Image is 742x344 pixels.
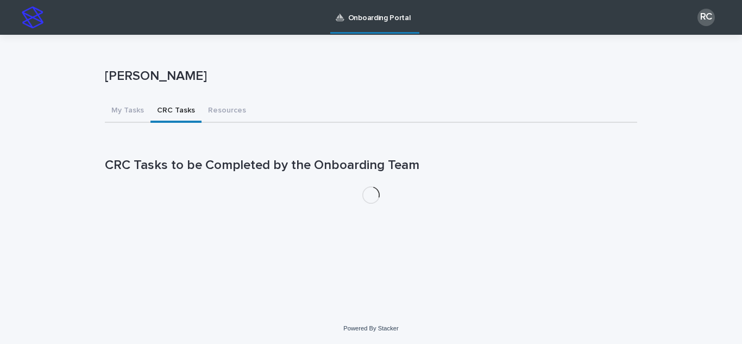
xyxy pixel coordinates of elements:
[343,325,398,332] a: Powered By Stacker
[202,100,253,123] button: Resources
[697,9,715,26] div: RC
[150,100,202,123] button: CRC Tasks
[105,100,150,123] button: My Tasks
[105,158,637,173] h1: CRC Tasks to be Completed by the Onboarding Team
[22,7,43,28] img: stacker-logo-s-only.png
[105,68,633,84] p: [PERSON_NAME]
